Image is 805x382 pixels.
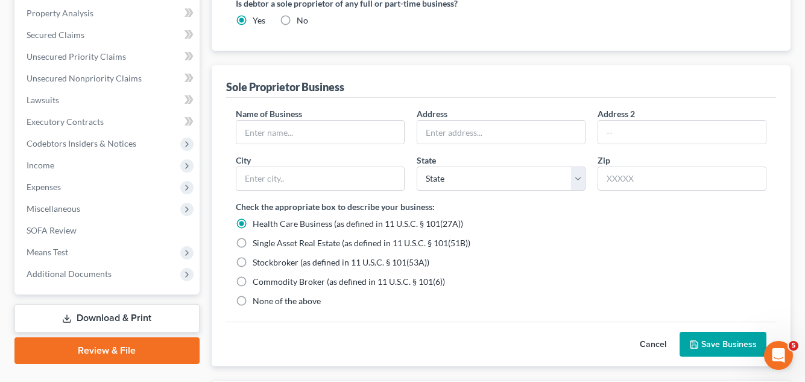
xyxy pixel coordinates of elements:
label: Address 2 [598,107,635,120]
span: Single Asset Real Estate (as defined in 11 U.S.C. § 101(51B)) [253,238,470,248]
button: Save Business [680,332,766,357]
a: Unsecured Priority Claims [17,46,200,68]
label: Address [417,107,447,120]
div: Sole Proprietor Business [226,80,344,94]
a: Unsecured Nonpriority Claims [17,68,200,89]
span: Name of Business [236,109,302,119]
span: Unsecured Nonpriority Claims [27,73,142,83]
iframe: Intercom live chat [764,341,793,370]
a: SOFA Review [17,220,200,241]
span: Executory Contracts [27,116,104,127]
a: Download & Print [14,304,200,333]
span: Codebtors Insiders & Notices [27,138,136,148]
span: SOFA Review [27,225,77,235]
a: Review & File [14,337,200,364]
span: Secured Claims [27,30,84,40]
label: City [236,154,251,167]
label: No [297,14,308,27]
a: Property Analysis [17,2,200,24]
input: Enter address... [417,121,585,144]
span: Means Test [27,247,68,257]
label: Yes [253,14,265,27]
a: Lawsuits [17,89,200,111]
label: State [417,154,436,167]
span: Lawsuits [27,95,59,105]
span: 5 [789,341,798,351]
label: Zip [598,154,610,167]
span: Property Analysis [27,8,93,18]
input: XXXXX [598,167,766,191]
a: Executory Contracts [17,111,200,133]
label: Check the appropriate box to describe your business: [236,200,435,213]
span: Income [27,160,54,170]
span: Expenses [27,182,61,192]
span: Stockbroker (as defined in 11 U.S.C. § 101(53A)) [253,257,429,267]
button: Cancel [627,333,680,357]
span: Unsecured Priority Claims [27,51,126,62]
span: None of the above [253,296,321,306]
span: Health Care Business (as defined in 11 U.S.C. § 101(27A)) [253,218,463,229]
input: Enter name... [236,121,404,144]
a: Secured Claims [17,24,200,46]
span: Additional Documents [27,269,112,279]
span: Miscellaneous [27,203,80,214]
span: Commodity Broker (as defined in 11 U.S.C. § 101(6)) [253,276,445,287]
input: -- [598,121,766,144]
input: Enter city.. [236,167,404,190]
